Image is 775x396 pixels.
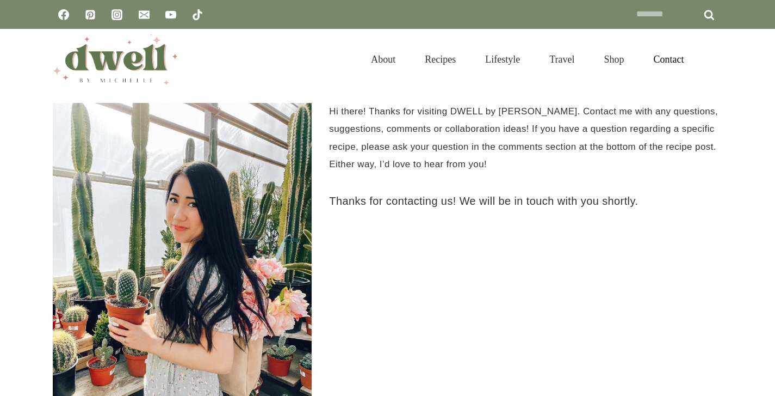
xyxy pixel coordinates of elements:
a: Pinterest [79,4,101,26]
a: Recipes [410,40,470,78]
a: About [356,40,410,78]
button: View Search Form [704,50,723,69]
nav: Primary Navigation [356,40,698,78]
a: TikTok [187,4,208,26]
a: Facebook [53,4,75,26]
a: Travel [535,40,589,78]
a: Email [133,4,155,26]
a: Lifestyle [470,40,535,78]
a: Shop [589,40,638,78]
p: Hi there! Thanks for visiting DWELL by [PERSON_NAME]. Contact me with any questions, suggestions,... [329,103,722,173]
a: YouTube [160,4,182,26]
p: Thanks for contacting us! We will be in touch with you shortly. [329,191,722,211]
a: Contact [639,40,699,78]
a: Instagram [106,4,128,26]
img: DWELL by michelle [53,34,178,84]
